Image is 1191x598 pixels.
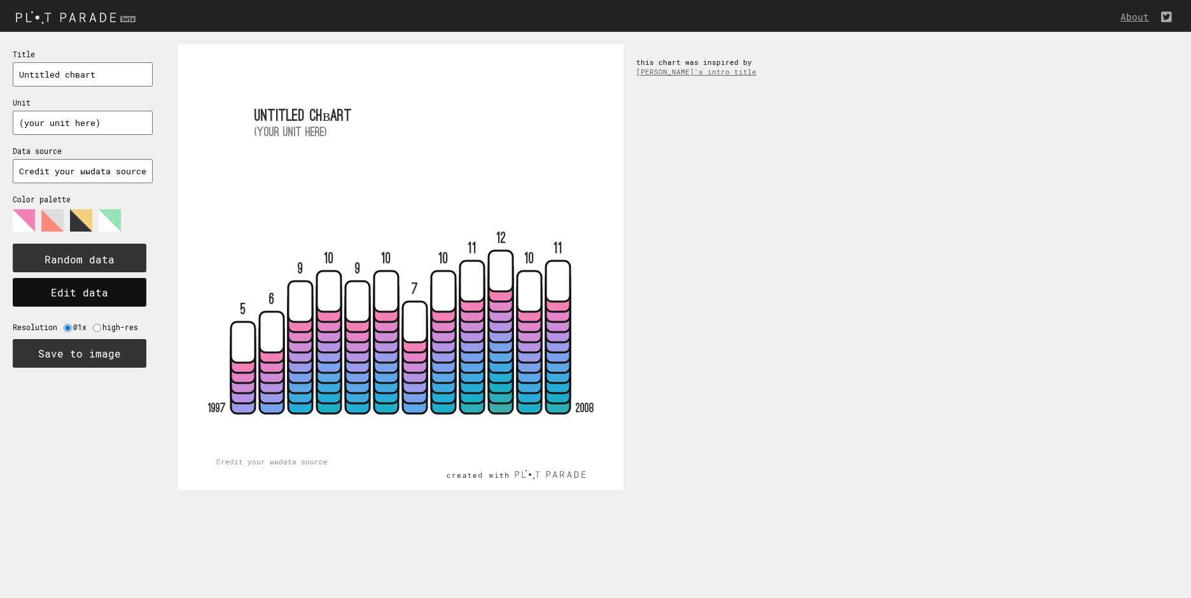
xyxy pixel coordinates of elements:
[254,108,352,123] tspan: Untitled chвart
[207,403,226,414] tspan: 1997
[13,195,153,204] p: Color palette
[524,252,534,265] text: 10
[438,252,449,265] text: 10
[13,146,153,156] p: Data source
[240,303,246,316] text: 5
[468,242,477,255] text: 11
[355,262,361,275] text: 9
[576,403,594,414] tspan: 2008
[13,98,153,108] p: Unit
[1120,11,1155,23] a: About
[412,282,418,296] text: 7
[269,293,275,306] text: 6
[254,127,327,137] text: (your unit here)
[496,232,506,245] text: 12
[73,323,93,332] label: @1x
[102,323,144,332] label: high-res
[554,242,562,255] text: 11
[381,252,391,265] text: 10
[13,278,146,307] button: Edit data
[45,253,115,266] text: Random data
[324,252,334,265] text: 10
[298,262,303,275] text: 9
[623,45,776,89] div: this chart was inspired by
[216,457,328,466] text: Credit your ыыdata source
[636,67,756,76] a: [PERSON_NAME]'s intro title
[13,323,64,332] label: Resolution
[13,50,153,59] p: Title
[13,339,146,368] button: Save to image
